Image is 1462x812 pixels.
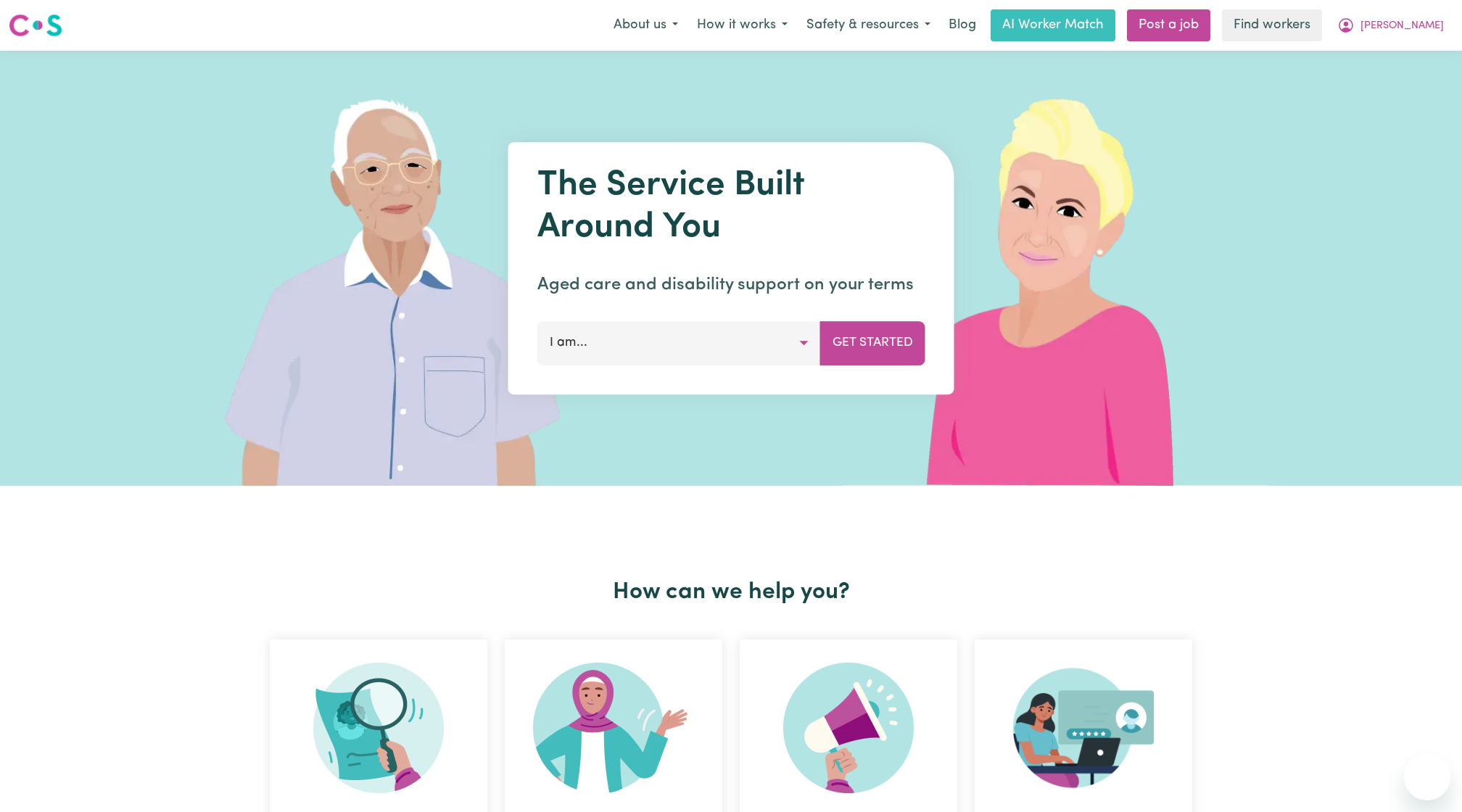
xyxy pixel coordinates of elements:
iframe: Button to launch messaging window [1404,754,1450,800]
button: I am... [537,321,821,365]
button: My Account [1328,10,1453,41]
button: About us [604,10,687,41]
a: Post a job [1127,9,1210,41]
img: Careseekers logo [9,12,62,38]
a: AI Worker Match [991,9,1115,41]
p: Aged care and disability support on your terms [537,272,925,298]
h2: How can we help you? [261,579,1201,606]
img: Search [313,663,444,793]
img: Become Worker [533,663,694,793]
img: Provider [1013,663,1154,793]
a: Careseekers logo [9,9,62,42]
img: Refer [783,663,914,793]
span: [PERSON_NAME] [1360,18,1444,34]
a: Find workers [1222,9,1322,41]
button: How it works [687,10,797,41]
button: Safety & resources [797,10,940,41]
button: Get Started [820,321,925,365]
h1: The Service Built Around You [537,165,925,249]
a: Blog [940,9,985,41]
